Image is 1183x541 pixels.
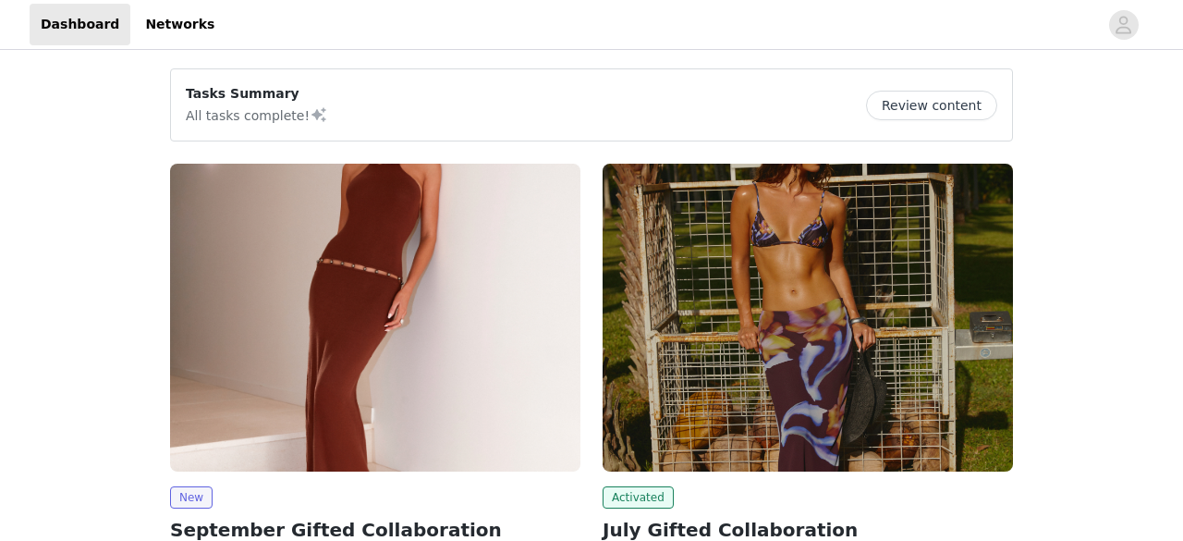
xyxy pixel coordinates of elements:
[603,486,674,509] span: Activated
[1115,10,1132,40] div: avatar
[866,91,997,120] button: Review content
[30,4,130,45] a: Dashboard
[170,486,213,509] span: New
[186,104,328,126] p: All tasks complete!
[186,84,328,104] p: Tasks Summary
[134,4,226,45] a: Networks
[170,164,580,472] img: Peppermayo AUS
[603,164,1013,472] img: Peppermayo AUS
